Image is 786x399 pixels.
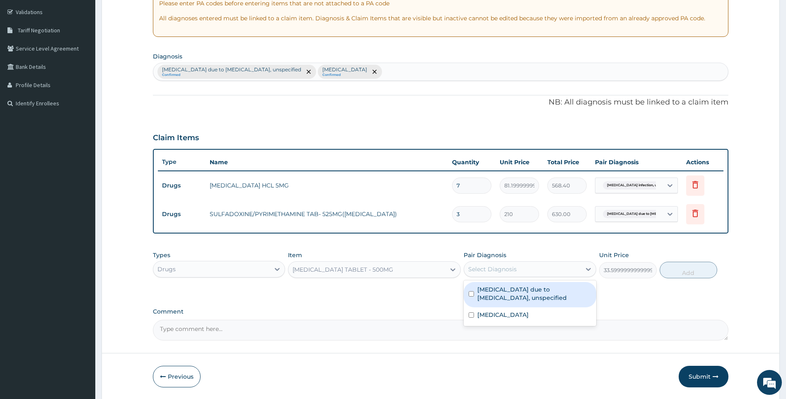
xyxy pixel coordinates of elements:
[136,4,156,24] div: Minimize live chat window
[322,66,367,73] p: [MEDICAL_DATA]
[603,181,675,190] span: [MEDICAL_DATA] infection, unspecif...
[682,154,723,170] th: Actions
[153,366,201,387] button: Previous
[153,308,729,315] label: Comment
[162,66,301,73] p: [MEDICAL_DATA] due to [MEDICAL_DATA], unspecified
[153,134,199,143] h3: Claim Items
[679,366,728,387] button: Submit
[18,27,60,34] span: Tariff Negotiation
[162,73,301,77] small: Confirmed
[468,265,517,273] div: Select Diagnosis
[153,97,729,108] p: NB: All diagnosis must be linked to a claim item
[15,41,34,62] img: d_794563401_company_1708531726252_794563401
[206,154,448,170] th: Name
[43,46,139,57] div: Chat with us now
[603,210,694,218] span: [MEDICAL_DATA] due to [MEDICAL_DATA] falc...
[496,154,543,170] th: Unit Price
[660,262,717,278] button: Add
[477,311,529,319] label: [MEDICAL_DATA]
[153,252,170,259] label: Types
[158,207,206,222] td: Drugs
[448,154,496,170] th: Quantity
[599,251,629,259] label: Unit Price
[159,14,723,22] p: All diagnoses entered must be linked to a claim item. Diagnosis & Claim Items that are visible bu...
[48,105,114,188] span: We're online!
[206,206,448,222] td: SULFADOXINE/PYRIMETHAMINE TAB- 525MG([MEDICAL_DATA])
[293,265,393,274] div: [MEDICAL_DATA] TABLET - 500MG
[153,52,182,61] label: Diagnosis
[322,73,367,77] small: Confirmed
[4,226,158,255] textarea: Type your message and hit 'Enter'
[206,177,448,194] td: [MEDICAL_DATA] HCL 5MG
[591,154,682,170] th: Pair Diagnosis
[158,154,206,170] th: Type
[305,68,312,75] span: remove selection option
[371,68,378,75] span: remove selection option
[288,251,302,259] label: Item
[543,154,591,170] th: Total Price
[464,251,506,259] label: Pair Diagnosis
[477,285,591,302] label: [MEDICAL_DATA] due to [MEDICAL_DATA], unspecified
[157,265,176,273] div: Drugs
[158,178,206,193] td: Drugs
